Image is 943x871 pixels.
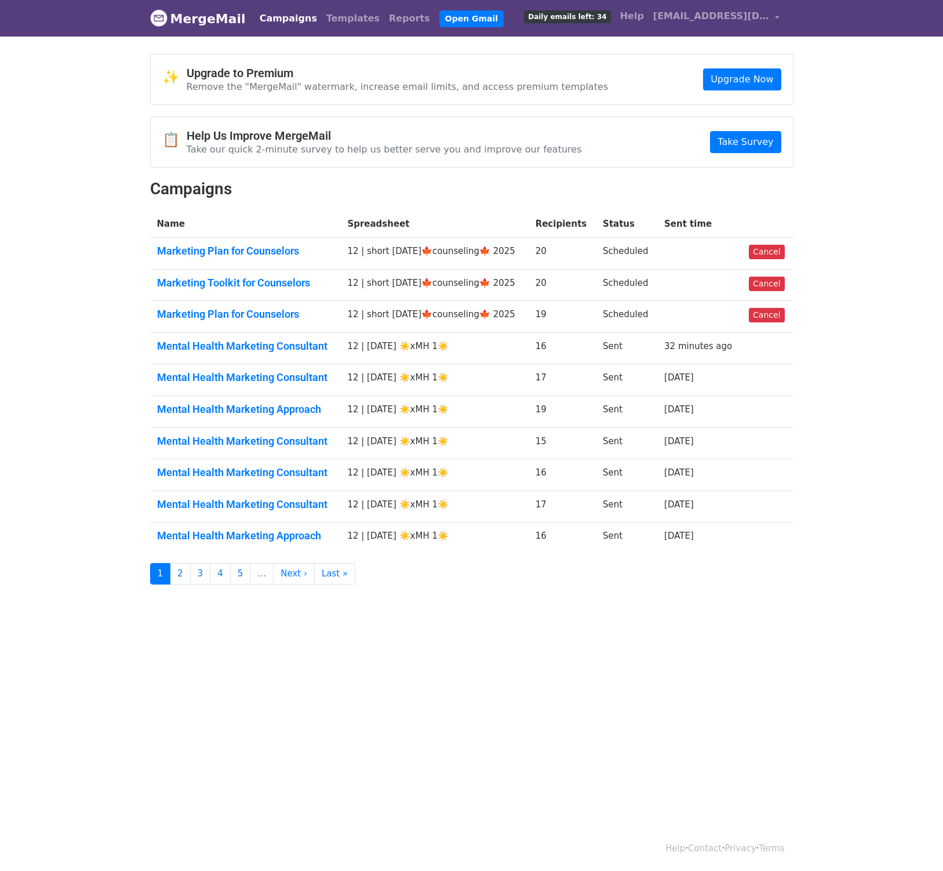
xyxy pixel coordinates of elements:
td: Sent [596,427,657,459]
img: MergeMail logo [150,9,168,27]
a: Marketing Toolkit for Counselors [157,277,334,289]
td: 12 | [DATE] ☀️xMH 1☀️ [340,364,528,396]
a: Contact [688,843,722,854]
h4: Upgrade to Premium [187,66,609,80]
a: Cancel [749,245,784,259]
a: Mental Health Marketing Consultant [157,498,334,511]
td: 16 [529,522,596,554]
td: 17 [529,364,596,396]
a: 2 [170,563,191,585]
td: 15 [529,427,596,459]
td: Sent [596,332,657,364]
th: Sent time [657,211,742,238]
a: Help [665,843,685,854]
a: Cancel [749,277,784,291]
a: Campaigns [255,7,322,30]
a: [DATE] [664,531,694,541]
a: Mental Health Marketing Approach [157,403,334,416]
a: Mental Health Marketing Consultant [157,466,334,479]
a: [DATE] [664,372,694,383]
a: Help [616,5,649,28]
td: 20 [529,269,596,301]
a: 3 [190,563,211,585]
span: [EMAIL_ADDRESS][DOMAIN_NAME] [653,9,769,23]
td: Sent [596,522,657,554]
a: [DATE] [664,467,694,478]
span: Daily emails left: 34 [524,10,610,23]
td: 12 | [DATE] ☀️xMH 1☀️ [340,491,528,522]
a: Upgrade Now [703,68,781,90]
a: Marketing Plan for Counselors [157,308,334,321]
a: MergeMail [150,6,246,31]
th: Recipients [529,211,596,238]
td: 12 | [DATE] ☀️xMH 1☀️ [340,332,528,364]
th: Status [596,211,657,238]
a: Cancel [749,308,784,322]
td: 12 | [DATE] ☀️xMH 1☀️ [340,459,528,491]
td: Sent [596,491,657,522]
h4: Help Us Improve MergeMail [187,129,582,143]
td: Sent [596,364,657,396]
a: Last » [314,563,355,585]
p: Take our quick 2-minute survey to help us better serve you and improve our features [187,143,582,155]
td: 12 | short [DATE]🍁counseling🍁 2025 [340,238,528,270]
td: 12 | [DATE] ☀️xMH 1☀️ [340,427,528,459]
a: Open Gmail [439,10,504,27]
a: 32 minutes ago [664,341,732,351]
span: 📋 [162,132,187,148]
a: Privacy [724,843,756,854]
a: [DATE] [664,404,694,415]
a: [EMAIL_ADDRESS][DOMAIN_NAME] [649,5,784,32]
td: Sent [596,459,657,491]
p: Remove the "MergeMail" watermark, increase email limits, and access premium templates [187,81,609,93]
td: 16 [529,459,596,491]
a: Daily emails left: 34 [519,5,615,28]
a: Terms [759,843,784,854]
iframe: Chat Widget [885,815,943,871]
a: Reports [384,7,435,30]
a: 4 [210,563,231,585]
td: 12 | short [DATE]🍁counseling🍁 2025 [340,269,528,301]
th: Name [150,211,341,238]
td: Scheduled [596,269,657,301]
a: [DATE] [664,499,694,510]
th: Spreadsheet [340,211,528,238]
a: 5 [230,563,251,585]
a: Mental Health Marketing Consultant [157,340,334,353]
h2: Campaigns [150,179,793,199]
a: [DATE] [664,436,694,447]
a: Mental Health Marketing Consultant [157,435,334,448]
td: 19 [529,301,596,333]
a: Marketing Plan for Counselors [157,245,334,257]
td: Sent [596,396,657,428]
td: 12 | [DATE] ☀️xMH 1☀️ [340,522,528,554]
td: 12 | short [DATE]🍁counseling🍁 2025 [340,301,528,333]
td: 19 [529,396,596,428]
td: 12 | [DATE] ☀️xMH 1☀️ [340,396,528,428]
td: 17 [529,491,596,522]
a: Next › [273,563,315,585]
a: 1 [150,563,171,585]
a: Take Survey [710,131,781,153]
span: ✨ [162,69,187,86]
td: Scheduled [596,238,657,270]
a: Mental Health Marketing Consultant [157,371,334,384]
a: Templates [322,7,384,30]
td: Scheduled [596,301,657,333]
td: 20 [529,238,596,270]
td: 16 [529,332,596,364]
a: Mental Health Marketing Approach [157,529,334,542]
